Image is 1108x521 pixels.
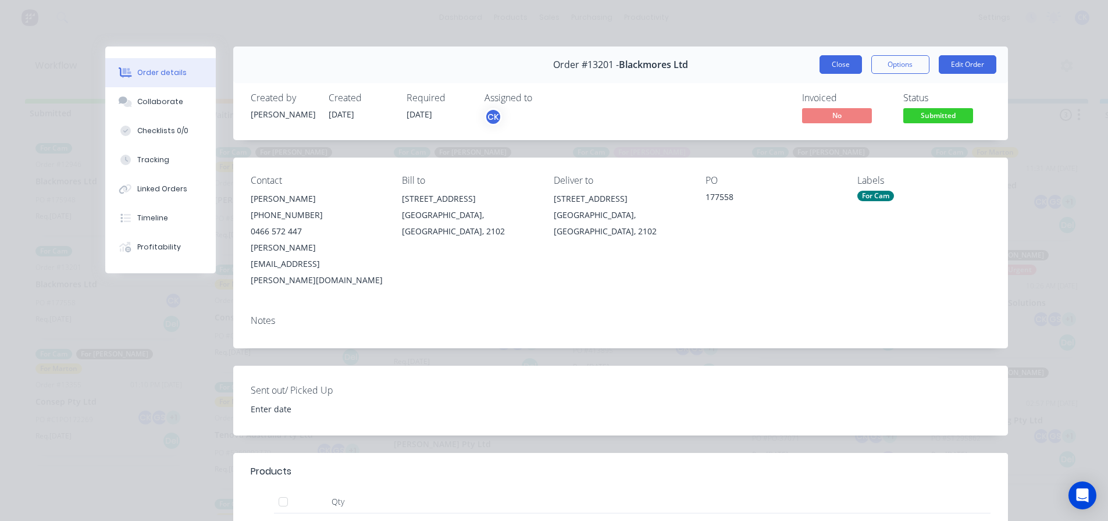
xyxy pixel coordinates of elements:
div: Required [407,92,471,104]
div: Checklists 0/0 [137,126,188,136]
button: Options [871,55,929,74]
div: For Cam [857,191,894,201]
div: Created by [251,92,315,104]
div: Profitability [137,242,181,252]
div: [PERSON_NAME][EMAIL_ADDRESS][PERSON_NAME][DOMAIN_NAME] [251,240,384,288]
button: Linked Orders [105,174,216,204]
div: [STREET_ADDRESS] [402,191,535,207]
span: No [802,108,872,123]
div: [PERSON_NAME] [251,108,315,120]
div: Tracking [137,155,169,165]
span: Blackmores Ltd [619,59,688,70]
button: CK [484,108,502,126]
div: [GEOGRAPHIC_DATA], [GEOGRAPHIC_DATA], 2102 [402,207,535,240]
button: Submitted [903,108,973,126]
div: PO [706,175,839,186]
div: Invoiced [802,92,889,104]
button: Timeline [105,204,216,233]
div: 177558 [706,191,839,207]
div: Labels [857,175,991,186]
div: Bill to [402,175,535,186]
span: Order #13201 - [553,59,619,70]
label: Sent out/ Picked Up [251,383,396,397]
input: Enter date [243,400,387,417]
button: Edit Order [939,55,996,74]
div: Open Intercom Messenger [1068,481,1096,509]
button: Collaborate [105,87,216,116]
div: Notes [251,315,991,326]
div: [GEOGRAPHIC_DATA], [GEOGRAPHIC_DATA], 2102 [554,207,687,240]
button: Profitability [105,233,216,262]
div: [PHONE_NUMBER] [251,207,384,223]
div: Timeline [137,213,168,223]
div: Linked Orders [137,184,187,194]
button: Checklists 0/0 [105,116,216,145]
span: Submitted [903,108,973,123]
div: [STREET_ADDRESS][GEOGRAPHIC_DATA], [GEOGRAPHIC_DATA], 2102 [554,191,687,240]
div: [PERSON_NAME][PHONE_NUMBER]0466 572 447[PERSON_NAME][EMAIL_ADDRESS][PERSON_NAME][DOMAIN_NAME] [251,191,384,288]
div: Created [329,92,393,104]
div: Order details [137,67,187,78]
div: [STREET_ADDRESS] [554,191,687,207]
span: [DATE] [407,109,432,120]
div: [STREET_ADDRESS][GEOGRAPHIC_DATA], [GEOGRAPHIC_DATA], 2102 [402,191,535,240]
div: Status [903,92,991,104]
div: 0466 572 447 [251,223,384,240]
button: Close [820,55,862,74]
button: Order details [105,58,216,87]
div: Collaborate [137,97,183,107]
div: Assigned to [484,92,601,104]
button: Tracking [105,145,216,174]
div: Qty [303,490,373,513]
div: Deliver to [554,175,687,186]
div: Products [251,465,291,479]
div: [PERSON_NAME] [251,191,384,207]
span: [DATE] [329,109,354,120]
div: Contact [251,175,384,186]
